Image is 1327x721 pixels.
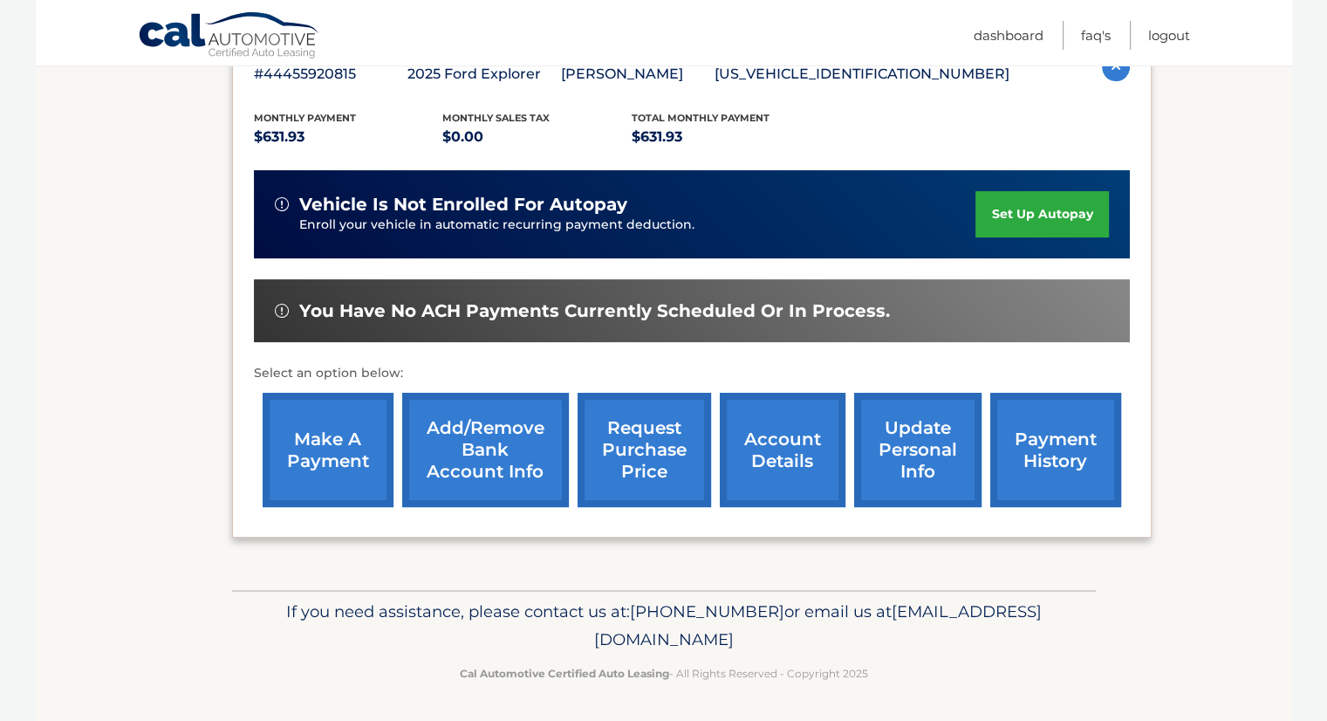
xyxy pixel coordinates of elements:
span: [EMAIL_ADDRESS][DOMAIN_NAME] [594,601,1042,649]
p: If you need assistance, please contact us at: or email us at [243,598,1084,654]
a: payment history [990,393,1121,507]
strong: Cal Automotive Certified Auto Leasing [460,667,669,680]
span: Monthly Payment [254,112,356,124]
span: You have no ACH payments currently scheduled or in process. [299,300,890,322]
p: 2025 Ford Explorer [407,62,561,86]
img: accordion-active.svg [1102,53,1130,81]
a: Logout [1148,21,1190,50]
a: Cal Automotive [138,11,321,62]
p: [PERSON_NAME] [561,62,715,86]
p: Enroll your vehicle in automatic recurring payment deduction. [299,216,976,235]
a: FAQ's [1081,21,1111,50]
a: request purchase price [578,393,711,507]
a: account details [720,393,845,507]
a: update personal info [854,393,982,507]
p: Select an option below: [254,363,1130,384]
p: - All Rights Reserved - Copyright 2025 [243,664,1084,683]
a: make a payment [263,393,393,507]
a: set up autopay [975,191,1108,237]
a: Dashboard [974,21,1043,50]
p: #44455920815 [254,62,407,86]
p: $631.93 [254,125,443,149]
img: alert-white.svg [275,197,289,211]
p: $631.93 [632,125,821,149]
span: vehicle is not enrolled for autopay [299,194,627,216]
span: [PHONE_NUMBER] [630,601,784,621]
span: Monthly sales Tax [442,112,550,124]
p: $0.00 [442,125,632,149]
a: Add/Remove bank account info [402,393,569,507]
p: [US_VEHICLE_IDENTIFICATION_NUMBER] [715,62,1009,86]
span: Total Monthly Payment [632,112,770,124]
img: alert-white.svg [275,304,289,318]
